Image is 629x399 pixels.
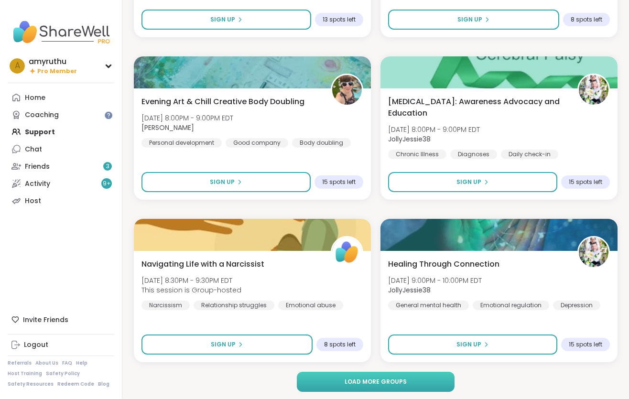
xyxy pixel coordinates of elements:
span: Load more groups [345,377,407,386]
img: Adrienne_QueenOfTheDawn [332,75,362,105]
div: Personal development [141,138,222,148]
span: a [15,60,20,72]
div: Emotional regulation [473,301,549,310]
a: Safety Policy [46,370,80,377]
div: Host [25,196,41,206]
span: 8 spots left [571,16,602,23]
a: Referrals [8,360,32,367]
span: [DATE] 8:00PM - 9:00PM EDT [141,113,233,123]
span: Navigating Life with a Narcissist [141,259,264,270]
div: Activity [25,179,50,189]
span: Sign Up [211,340,236,349]
b: [PERSON_NAME] [141,123,194,132]
a: Chat [8,140,114,158]
span: [DATE] 9:00PM - 10:00PM EDT [388,276,482,285]
a: Help [76,360,87,367]
span: 15 spots left [569,178,602,186]
span: Sign Up [456,340,481,349]
div: Depression [553,301,600,310]
div: Logout [24,340,48,350]
img: ShareWell Nav Logo [8,15,114,49]
span: 15 spots left [569,341,602,348]
button: Load more groups [297,372,454,392]
div: amyruthu [29,56,77,67]
span: Sign Up [210,178,235,186]
div: Emotional abuse [278,301,343,310]
a: Safety Resources [8,381,54,388]
span: Sign Up [456,178,481,186]
button: Sign Up [141,10,311,30]
a: Activity9+ [8,175,114,192]
img: JollyJessie38 [579,75,608,105]
a: FAQ [62,360,72,367]
div: Coaching [25,110,59,120]
a: Host [8,192,114,209]
img: ShareWell [332,237,362,267]
div: Home [25,93,45,103]
span: Pro Member [37,67,77,75]
div: Daily check-in [501,150,558,159]
button: Sign Up [388,10,559,30]
img: JollyJessie38 [579,237,608,267]
span: This session is Group-hosted [141,285,241,295]
span: 8 spots left [324,341,356,348]
a: Blog [98,381,109,388]
span: Healing Through Connection [388,259,499,270]
div: Invite Friends [8,311,114,328]
a: Redeem Code [57,381,94,388]
span: Sign Up [210,15,235,24]
a: Home [8,89,114,106]
a: Host Training [8,370,42,377]
span: Sign Up [457,15,482,24]
div: Body doubling [292,138,351,148]
b: JollyJessie38 [388,134,431,144]
span: [DATE] 8:00PM - 9:00PM EDT [388,125,480,134]
a: Friends3 [8,158,114,175]
button: Sign Up [388,334,557,355]
a: Coaching [8,106,114,123]
button: Sign Up [388,172,557,192]
button: Sign Up [141,172,311,192]
span: Evening Art & Chill Creative Body Doubling [141,96,304,108]
a: Logout [8,336,114,354]
iframe: Spotlight [105,111,112,119]
div: Diagnoses [450,150,497,159]
span: 13 spots left [323,16,356,23]
span: 3 [106,162,109,171]
a: About Us [35,360,58,367]
button: Sign Up [141,334,313,355]
b: JollyJessie38 [388,285,431,295]
div: Chat [25,145,42,154]
div: Chronic Illness [388,150,446,159]
span: [MEDICAL_DATA]: Awareness Advocacy and Education [388,96,567,119]
div: Good company [226,138,288,148]
div: General mental health [388,301,469,310]
span: [DATE] 8:30PM - 9:30PM EDT [141,276,241,285]
div: Friends [25,162,50,172]
span: 15 spots left [322,178,356,186]
span: 9 + [103,180,111,188]
div: Narcissism [141,301,190,310]
div: Relationship struggles [194,301,274,310]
